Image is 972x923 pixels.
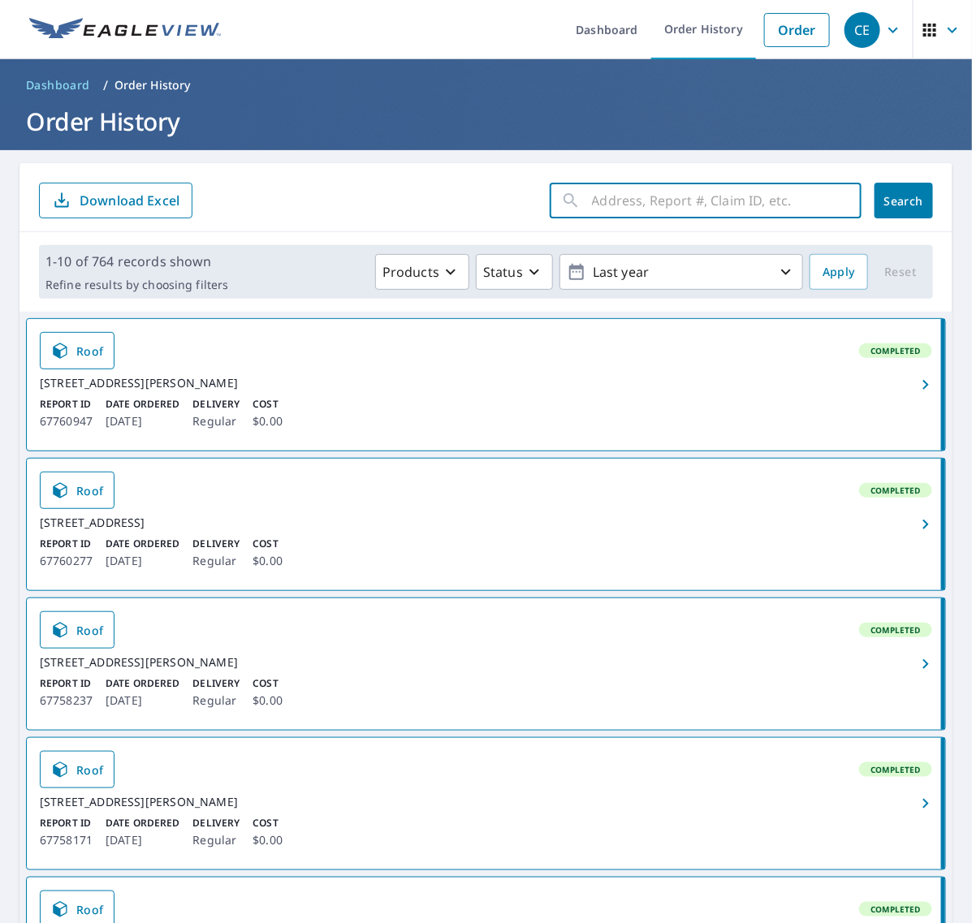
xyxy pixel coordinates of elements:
p: $0.00 [253,691,283,710]
div: [STREET_ADDRESS][PERSON_NAME] [40,795,932,809]
p: $0.00 [253,830,283,850]
a: Roof [40,751,114,788]
p: [DATE] [106,830,179,850]
h1: Order History [19,105,953,138]
a: RoofCompleted[STREET_ADDRESS][PERSON_NAME]Report ID67760947Date Ordered[DATE]DeliveryRegularCost$... [27,319,945,451]
input: Address, Report #, Claim ID, etc. [592,178,862,223]
nav: breadcrumb [19,72,953,98]
p: Delivery [192,537,240,551]
p: Products [382,262,439,282]
div: CE [845,12,880,48]
p: Delivery [192,816,240,830]
a: Dashboard [19,72,97,98]
a: Roof [40,332,114,369]
p: [DATE] [106,551,179,571]
p: Date Ordered [106,816,179,830]
p: Regular [192,691,240,710]
p: Regular [192,830,240,850]
a: RoofCompleted[STREET_ADDRESS]Report ID67760277Date Ordered[DATE]DeliveryRegularCost$0.00 [27,459,945,590]
p: Report ID [40,537,93,551]
span: Roof [50,760,104,779]
p: Cost [253,816,283,830]
a: RoofCompleted[STREET_ADDRESS][PERSON_NAME]Report ID67758171Date Ordered[DATE]DeliveryRegularCost$... [27,738,945,869]
p: Report ID [40,397,93,412]
div: [STREET_ADDRESS][PERSON_NAME] [40,655,932,670]
div: [STREET_ADDRESS][PERSON_NAME] [40,376,932,390]
button: Status [476,254,553,290]
span: Completed [861,485,931,496]
p: Regular [192,551,240,571]
span: Dashboard [26,77,90,93]
p: Report ID [40,676,93,691]
p: Cost [253,397,283,412]
span: Apply [823,262,855,283]
button: Search [875,183,933,218]
span: Completed [861,764,931,775]
p: Regular [192,412,240,431]
p: Date Ordered [106,676,179,691]
a: Roof [40,611,114,649]
p: Download Excel [80,192,179,209]
p: Last year [586,258,776,287]
span: Completed [861,345,931,356]
p: 67760947 [40,412,93,431]
p: Cost [253,537,283,551]
a: RoofCompleted[STREET_ADDRESS][PERSON_NAME]Report ID67758237Date Ordered[DATE]DeliveryRegularCost$... [27,598,945,730]
span: Completed [861,904,931,915]
p: Report ID [40,816,93,830]
p: Date Ordered [106,397,179,412]
span: Roof [50,899,104,919]
img: EV Logo [29,18,221,42]
p: $0.00 [253,551,283,571]
p: 67760277 [40,551,93,571]
button: Apply [810,254,868,290]
a: Order [764,13,830,47]
p: Cost [253,676,283,691]
p: Date Ordered [106,537,179,551]
p: 1-10 of 764 records shown [45,252,228,271]
button: Products [375,254,469,290]
p: Delivery [192,676,240,691]
p: Order History [114,77,191,93]
span: Search [888,193,920,209]
div: [STREET_ADDRESS] [40,515,932,530]
button: Last year [559,254,803,290]
p: Delivery [192,397,240,412]
p: 67758171 [40,830,93,850]
span: Roof [50,341,104,360]
p: $0.00 [253,412,283,431]
span: Roof [50,620,104,640]
button: Download Excel [39,183,192,218]
p: Status [483,262,523,282]
a: Roof [40,472,114,509]
p: [DATE] [106,412,179,431]
li: / [103,75,108,95]
span: Completed [861,624,931,636]
p: 67758237 [40,691,93,710]
p: Refine results by choosing filters [45,278,228,292]
p: [DATE] [106,691,179,710]
span: Roof [50,481,104,500]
